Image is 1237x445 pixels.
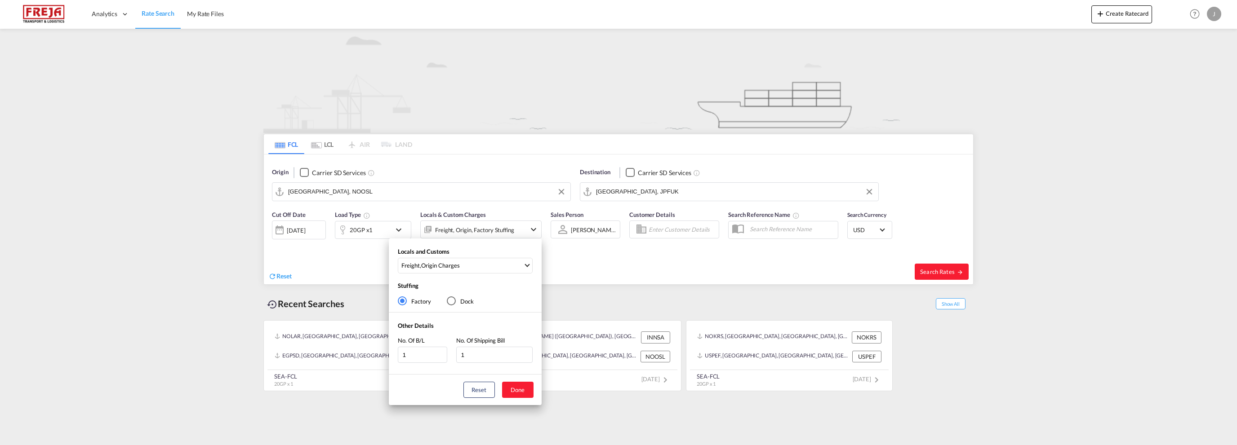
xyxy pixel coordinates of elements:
span: Locals and Customs [398,248,449,255]
span: , [401,261,523,269]
span: No. Of B/L [398,337,425,344]
button: Done [502,382,534,398]
input: No. Of Shipping Bill [456,347,533,363]
div: Origin Charges [421,261,460,269]
input: No. Of B/L [398,347,447,363]
button: Reset [463,382,495,398]
div: Freight [401,261,420,269]
md-radio-button: Factory [398,296,431,305]
md-select: Select Locals and Customs: Freight, Origin Charges [398,258,533,273]
span: No. Of Shipping Bill [456,337,505,344]
span: Other Details [398,322,434,329]
md-radio-button: Dock [447,296,474,305]
span: Stuffing [398,282,418,289]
